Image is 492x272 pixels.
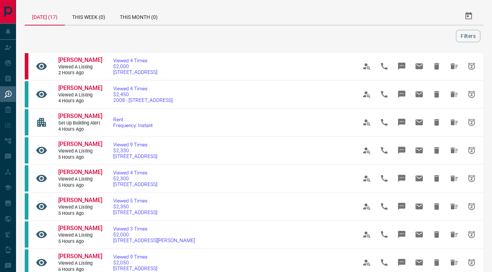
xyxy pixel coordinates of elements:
div: condos.ca [25,165,28,192]
span: Message [393,86,410,103]
span: Viewed 4 Times [113,170,157,176]
span: [STREET_ADDRESS] [113,209,157,215]
span: Hide All from Katherine Chan [445,142,463,159]
span: Hide [428,86,445,103]
div: This Week (0) [65,7,113,25]
span: 2 hours ago [58,70,102,76]
span: Call [375,58,393,75]
span: Message [393,226,410,243]
span: 5 hours ago [58,210,102,217]
a: RentFrequency: Instant [113,117,153,128]
span: Hide All from Katherine Chan [445,114,463,131]
span: Viewed 4 Times [113,58,157,63]
div: condos.ca [25,221,28,248]
span: 4 hours ago [58,98,102,104]
span: Hide [428,142,445,159]
span: View Profile [358,170,375,187]
span: Viewed a Listing [58,176,102,182]
span: Snooze [463,226,480,243]
span: Viewed 5 Times [113,198,157,204]
span: Snooze [463,114,480,131]
span: Hide All from Katherine Chan [445,198,463,215]
span: $2,050 [113,260,157,265]
span: View Profile [358,226,375,243]
span: $2,000 [113,232,195,237]
span: Call [375,170,393,187]
span: [PERSON_NAME] [58,84,102,91]
span: Viewed a Listing [58,232,102,239]
span: [PERSON_NAME] [58,197,102,204]
a: [PERSON_NAME] [58,253,102,260]
span: Email [410,86,428,103]
span: Set up Building Alert [58,120,102,126]
div: condos.ca [25,81,28,107]
span: Snooze [463,58,480,75]
span: $2,450 [113,91,173,97]
a: [PERSON_NAME] [58,113,102,120]
a: [PERSON_NAME] [58,169,102,176]
span: Viewed 4 Times [113,86,173,91]
span: [STREET_ADDRESS][PERSON_NAME] [113,237,195,243]
span: [STREET_ADDRESS] [113,153,157,159]
span: Rent [113,117,153,122]
span: Viewed a Listing [58,64,102,70]
span: Snooze [463,254,480,271]
span: Email [410,226,428,243]
span: View Profile [358,114,375,131]
span: Snooze [463,86,480,103]
span: [PERSON_NAME] [58,141,102,147]
span: $2,330 [113,147,157,153]
span: 5 hours ago [58,154,102,161]
a: Viewed 9 Times$2,330[STREET_ADDRESS] [113,142,157,159]
span: Hide [428,114,445,131]
span: Hide All from Gulnaz Bildik [445,226,463,243]
span: View Profile [358,58,375,75]
a: [PERSON_NAME] [58,141,102,148]
span: Viewed a Listing [58,148,102,154]
div: [DATE] (17) [25,7,65,25]
span: $2,000 [113,63,157,69]
span: Viewed a Listing [58,204,102,210]
span: Viewed 3 Times [113,226,195,232]
span: Email [410,254,428,271]
a: Viewed 4 Times$2,000[STREET_ADDRESS] [113,58,157,75]
span: Email [410,198,428,215]
span: Call [375,254,393,271]
span: Call [375,226,393,243]
a: Viewed 4 Times$2,300[STREET_ADDRESS] [113,170,157,187]
div: property.ca [25,53,28,79]
span: Hide All from Sherri Beecker [445,58,463,75]
span: View Profile [358,198,375,215]
a: Viewed 4 Times$2,4502008 - [STREET_ADDRESS] [113,86,173,103]
span: 2008 - [STREET_ADDRESS] [113,97,173,103]
span: Call [375,142,393,159]
span: Hide [428,198,445,215]
span: Message [393,114,410,131]
span: Call [375,114,393,131]
div: condos.ca [25,137,28,163]
span: Snooze [463,198,480,215]
span: Hide All from Rowena Vita [445,254,463,271]
span: Hide [428,254,445,271]
span: Frequency: Instant [113,122,153,128]
span: Viewed 9 Times [113,142,157,147]
span: View Profile [358,142,375,159]
span: Message [393,170,410,187]
span: Message [393,198,410,215]
a: Viewed 3 Times$2,000[STREET_ADDRESS][PERSON_NAME] [113,226,195,243]
span: Hide [428,226,445,243]
span: Viewed 9 Times [113,254,157,260]
span: Hide All from Katherine Chan [445,170,463,187]
span: Snooze [463,170,480,187]
span: 5 hours ago [58,239,102,245]
div: condos.ca [25,109,28,135]
span: View Profile [358,86,375,103]
span: Call [375,198,393,215]
div: This Month (0) [113,7,165,25]
button: Filters [456,30,480,42]
a: [PERSON_NAME] [58,225,102,232]
span: Message [393,58,410,75]
span: Email [410,58,428,75]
